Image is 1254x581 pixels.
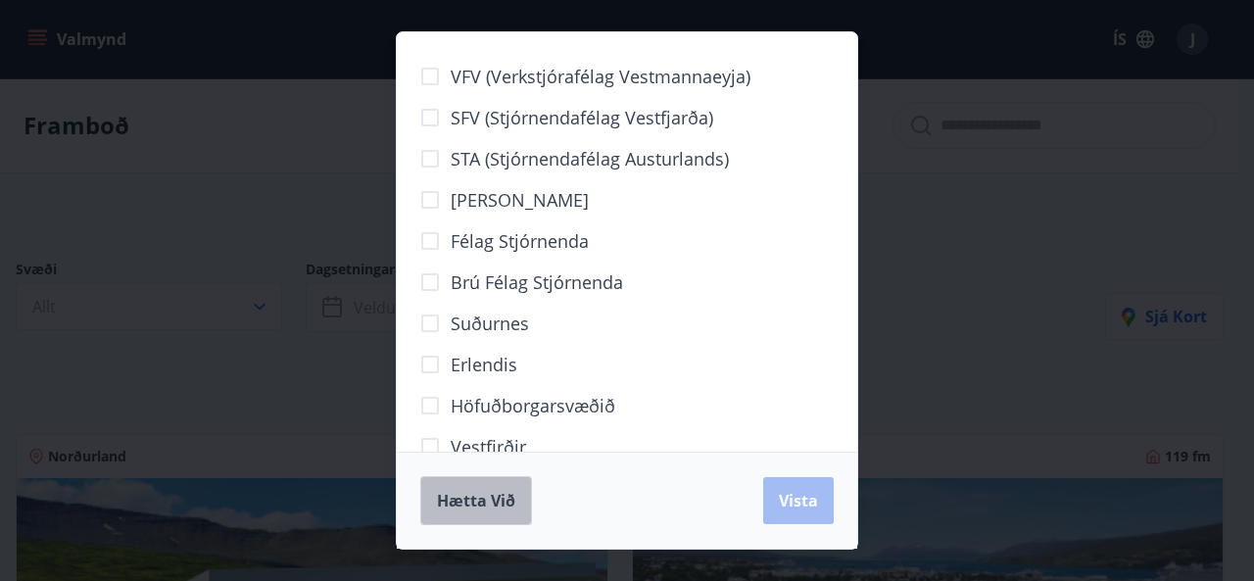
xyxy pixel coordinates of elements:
span: STA (Stjórnendafélag Austurlands) [451,146,729,171]
span: Brú félag stjórnenda [451,269,623,295]
span: Höfuðborgarsvæðið [451,393,615,418]
span: Félag stjórnenda [451,228,589,254]
span: Vestfirðir [451,434,526,460]
span: [PERSON_NAME] [451,187,589,213]
span: SFV (Stjórnendafélag Vestfjarða) [451,105,713,130]
span: Hætta við [437,490,515,511]
button: Hætta við [420,476,532,525]
span: VFV (Verkstjórafélag Vestmannaeyja) [451,64,750,89]
span: Erlendis [451,352,517,377]
span: Suðurnes [451,311,529,336]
